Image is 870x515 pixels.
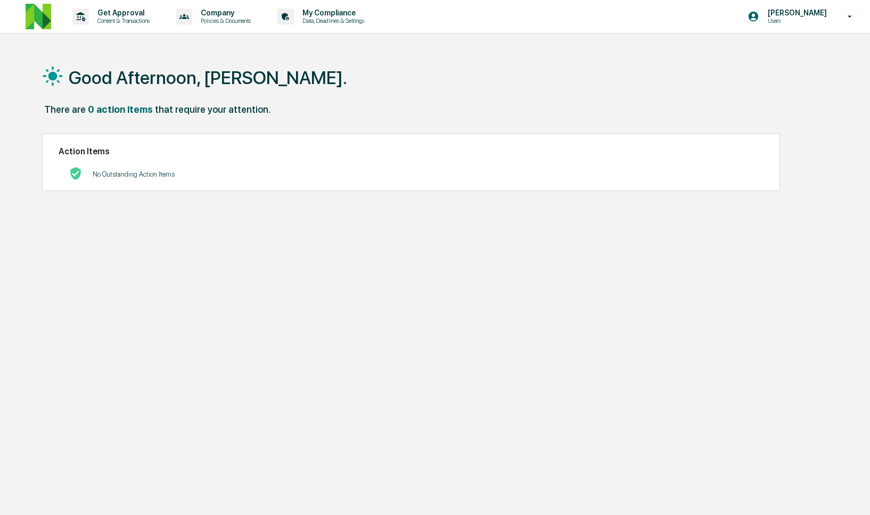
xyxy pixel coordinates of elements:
[759,17,832,24] p: Users
[59,146,764,156] h2: Action Items
[759,9,832,17] p: [PERSON_NAME]
[26,4,51,29] img: logo
[192,17,256,24] p: Policies & Documents
[294,9,370,17] p: My Compliance
[89,17,155,24] p: Content & Transactions
[44,104,86,115] div: There are
[192,9,256,17] p: Company
[69,67,347,88] h1: Good Afternoon, [PERSON_NAME].
[88,104,153,115] div: 0 action items
[155,104,270,115] div: that require your attention.
[69,167,82,180] img: No Actions logo
[294,17,370,24] p: Data, Deadlines & Settings
[89,9,155,17] p: Get Approval
[93,170,175,178] p: No Outstanding Action Items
